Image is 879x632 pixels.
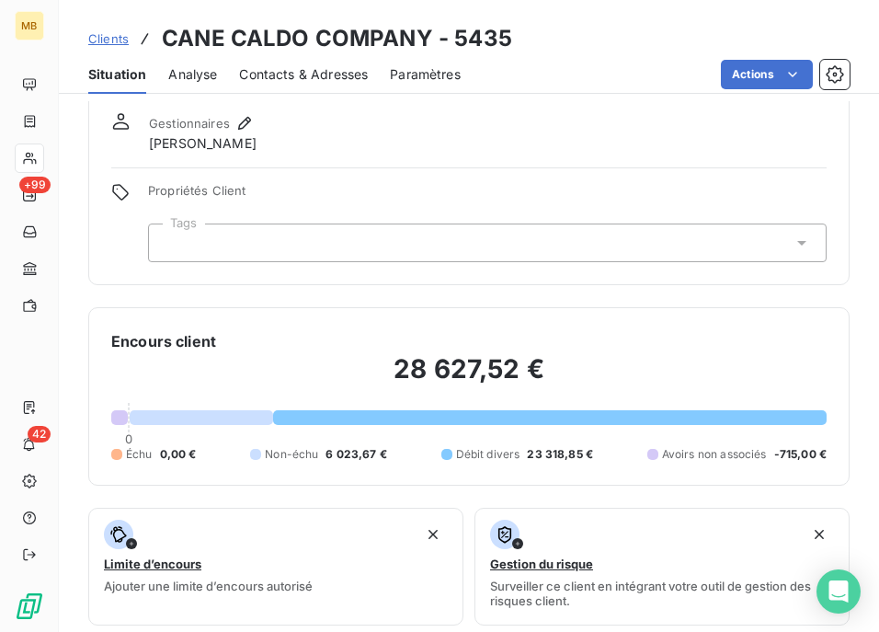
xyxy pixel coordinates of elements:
[816,569,861,614] div: Open Intercom Messenger
[15,11,44,40] div: MB
[527,446,593,463] span: 23 318,85 €
[164,235,178,251] input: Ajouter une valeur
[149,134,257,153] span: [PERSON_NAME]
[774,446,827,463] span: -715,00 €
[162,22,512,55] h3: CANE CALDO COMPANY - 5435
[456,446,520,463] span: Débit divers
[662,446,767,463] span: Avoirs non associés
[19,177,51,193] span: +99
[88,31,129,46] span: Clients
[490,579,834,608] span: Surveiller ce client en intégrant votre outil de gestion des risques client.
[88,65,146,84] span: Situation
[149,116,230,131] span: Gestionnaires
[474,508,850,626] button: Gestion du risqueSurveiller ce client en intégrant votre outil de gestion des risques client.
[111,330,216,352] h6: Encours client
[721,60,813,89] button: Actions
[265,446,318,463] span: Non-échu
[111,352,827,404] h2: 28 627,52 €
[148,183,827,209] span: Propriétés Client
[239,65,368,84] span: Contacts & Adresses
[390,65,461,84] span: Paramètres
[126,446,153,463] span: Échu
[28,426,51,442] span: 42
[104,557,201,571] span: Limite d’encours
[160,446,197,463] span: 0,00 €
[104,579,313,593] span: Ajouter une limite d’encours autorisé
[125,431,132,446] span: 0
[88,508,463,626] button: Limite d’encoursAjouter une limite d’encours autorisé
[88,29,129,48] a: Clients
[325,446,387,463] span: 6 023,67 €
[15,592,44,621] img: Logo LeanPay
[168,65,217,84] span: Analyse
[490,557,593,571] span: Gestion du risque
